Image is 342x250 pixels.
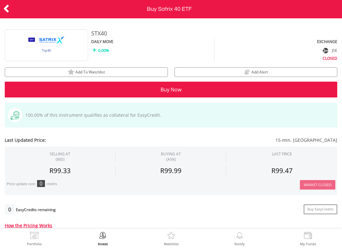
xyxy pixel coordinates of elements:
[50,157,70,162] span: (BID)
[214,39,337,44] div: EXCHANGE
[75,69,105,75] span: Add To Watchlist
[91,39,214,44] div: DAILY MOVE
[234,242,245,246] label: Notify
[50,151,70,162] div: SELLING AT
[98,242,108,246] label: Invest
[251,69,268,75] span: Add Alert
[272,151,292,157] div: LAST PRICE
[5,82,337,97] button: Buy Now
[5,67,168,77] button: watchlist Add To Watchlist
[27,242,42,246] label: Portfolio
[332,48,337,53] span: JSE
[161,151,181,162] span: BUYING AT
[11,111,19,120] img: collateral-qualifying-green.svg
[98,232,108,246] a: Invest
[29,232,39,241] img: View Portfolio
[5,222,52,228] a: How the Pricing Works
[244,69,250,76] img: price alerts bell
[98,47,109,53] span: 0.00%
[164,242,179,246] label: Watchlist
[67,69,74,76] img: watchlist
[235,232,244,241] img: View Notifications
[37,180,45,187] div: 0
[166,232,176,241] img: Watchlist
[300,242,316,246] label: My Funds
[5,137,143,143] span: Last Updated Price:
[91,29,276,38] div: STX40
[300,232,316,246] a: My Funds
[271,166,293,175] span: R99.47
[5,204,15,215] div: 0
[46,182,57,186] div: credits
[160,166,181,175] span: R99.99
[7,182,36,186] div: Price update cost:
[49,166,71,175] span: R99.33
[164,232,179,246] a: Watchlist
[27,232,42,246] a: Portfolio
[161,157,181,162] span: (ASK)
[22,29,70,61] img: EQU.ZA.STX40.png
[214,55,337,61] div: CLOSED
[304,204,337,214] a: Buy EasyCredits
[16,208,56,213] div: EasyCredits remaining
[22,112,161,118] span: 100.00% of this instrument qualifies as collateral for EasyCredit.
[300,180,335,190] button: Market Closed
[323,48,328,53] img: flag
[234,232,245,246] a: Notify
[98,232,108,241] img: Invest Now
[174,67,338,77] button: price alerts bell Add Alert
[143,137,338,143] span: 15-min. [GEOGRAPHIC_DATA]
[303,232,313,241] img: View Funds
